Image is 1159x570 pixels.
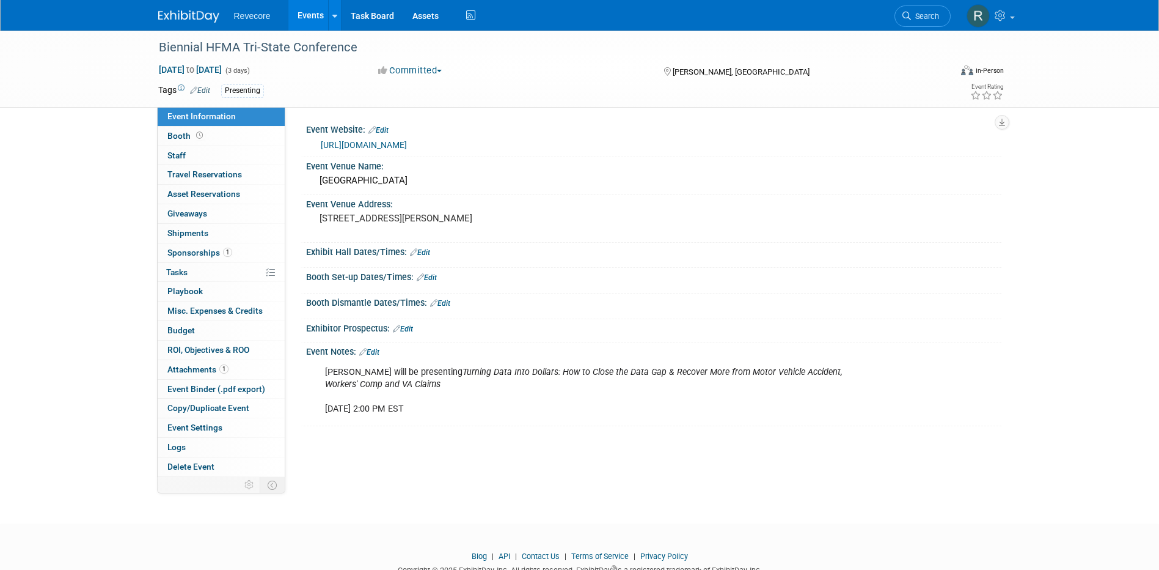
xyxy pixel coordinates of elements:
[158,224,285,243] a: Shipments
[499,552,510,561] a: API
[224,67,250,75] span: (3 days)
[158,380,285,399] a: Event Binder (.pdf export)
[975,66,1004,75] div: In-Person
[167,286,203,296] span: Playbook
[158,438,285,457] a: Logs
[306,268,1001,284] div: Booth Set-up Dates/Times:
[158,243,285,262] a: Sponsorships1
[306,120,1001,136] div: Event Website:
[970,84,1003,90] div: Event Rating
[167,150,186,160] span: Staff
[393,325,413,333] a: Edit
[167,384,265,394] span: Event Binder (.pdf export)
[167,442,186,452] span: Logs
[967,4,990,28] img: Rachael Sires
[158,185,285,204] a: Asset Reservations
[489,552,497,561] span: |
[631,552,638,561] span: |
[167,403,249,413] span: Copy/Duplicate Event
[374,64,447,77] button: Committed
[167,248,232,257] span: Sponsorships
[167,345,249,355] span: ROI, Objectives & ROO
[158,10,219,23] img: ExhibitDay
[158,302,285,320] a: Misc. Expenses & Credits
[911,12,939,21] span: Search
[185,65,196,75] span: to
[417,273,437,282] a: Edit
[167,365,229,374] span: Attachments
[167,306,263,316] span: Misc. Expenses & Credits
[158,146,285,165] a: Staff
[321,140,407,150] a: [URL][DOMAIN_NAME]
[673,67,810,76] span: [PERSON_NAME], [GEOGRAPHIC_DATA]
[223,248,232,257] span: 1
[167,228,208,238] span: Shipments
[158,399,285,418] a: Copy/Duplicate Event
[158,204,285,223] a: Giveaways
[368,126,389,135] a: Edit
[359,348,379,357] a: Edit
[325,367,843,390] i: Turning Data Into Dollars: How to Close the Data Gap & Recover More from Motor Vehicle Accident, ...
[167,169,242,179] span: Travel Reservations
[260,477,285,493] td: Toggle Event Tabs
[472,552,487,561] a: Blog
[158,64,222,75] span: [DATE] [DATE]
[167,209,207,218] span: Giveaways
[158,84,210,98] td: Tags
[155,37,932,59] div: Biennial HFMA Tri-State Conference
[158,418,285,437] a: Event Settings
[167,423,222,432] span: Event Settings
[158,165,285,184] a: Travel Reservations
[894,6,951,27] a: Search
[194,131,205,140] span: Booth not reserved yet
[158,360,285,379] a: Attachments1
[234,11,271,21] span: Revecore
[306,294,1001,309] div: Booth Dismantle Dates/Times:
[316,360,867,421] div: [PERSON_NAME] will be presenting [DATE] 2:00 PM EST
[306,319,1001,335] div: Exhibitor Prospectus:
[306,195,1001,210] div: Event Venue Address:
[315,171,992,190] div: [GEOGRAPHIC_DATA]
[239,477,260,493] td: Personalize Event Tab Strip
[306,243,1001,259] div: Exhibit Hall Dates/Times:
[640,552,688,561] a: Privacy Policy
[166,267,188,277] span: Tasks
[879,64,1004,82] div: Event Format
[320,213,582,224] pre: [STREET_ADDRESS][PERSON_NAME]
[561,552,569,561] span: |
[167,325,195,335] span: Budget
[522,552,560,561] a: Contact Us
[219,365,229,374] span: 1
[306,342,1001,358] div: Event Notes:
[306,157,1001,172] div: Event Venue Name:
[430,299,450,308] a: Edit
[410,248,430,257] a: Edit
[158,263,285,282] a: Tasks
[190,86,210,95] a: Edit
[167,131,205,141] span: Booth
[167,189,240,199] span: Asset Reservations
[512,552,520,561] span: |
[158,127,285,146] a: Booth
[158,282,285,301] a: Playbook
[158,321,285,340] a: Budget
[158,107,285,126] a: Event Information
[961,65,973,75] img: Format-Inperson.png
[221,84,264,97] div: Presenting
[571,552,629,561] a: Terms of Service
[158,457,285,476] a: Delete Event
[167,462,214,472] span: Delete Event
[158,341,285,360] a: ROI, Objectives & ROO
[167,111,236,121] span: Event Information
